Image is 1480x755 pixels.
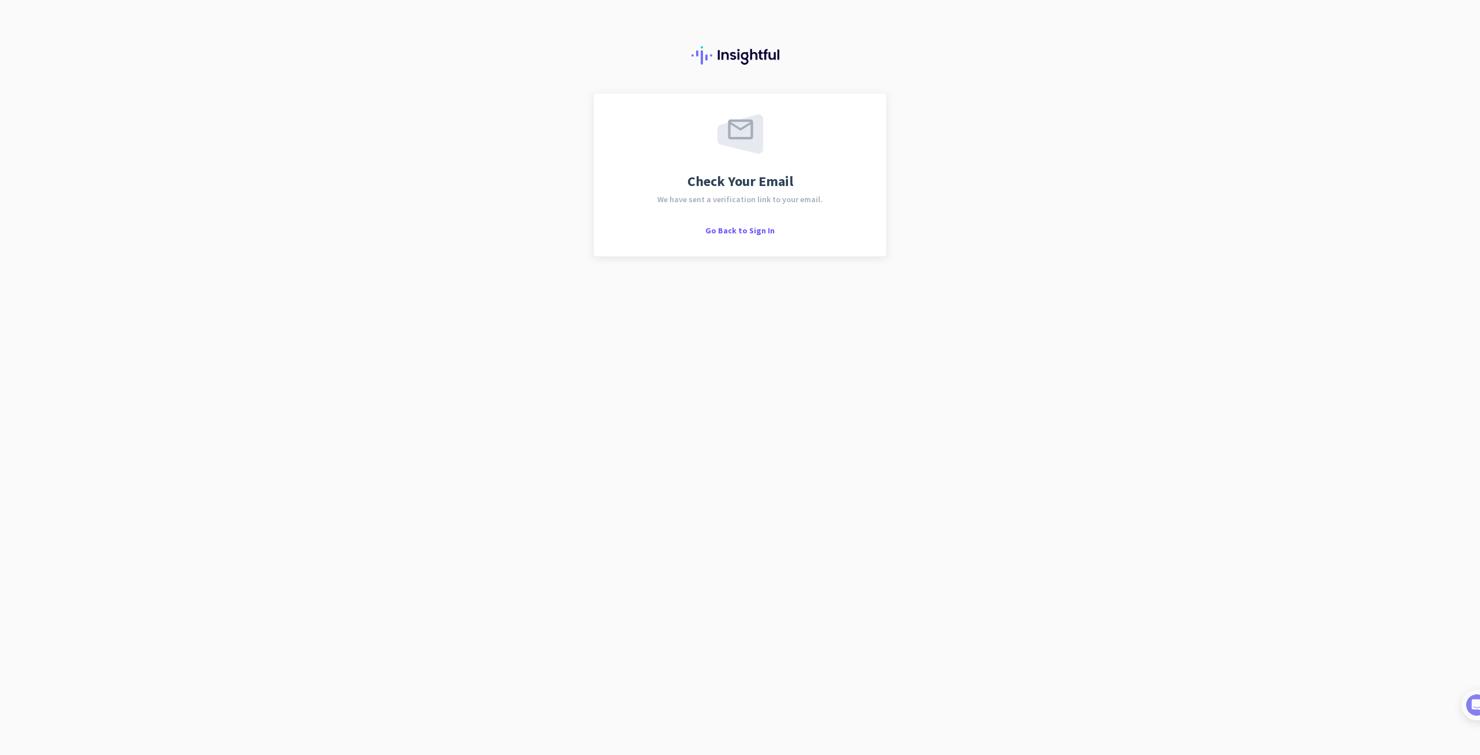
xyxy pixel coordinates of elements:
span: Check Your Email [687,174,793,188]
img: email-sent [717,114,763,154]
span: Go Back to Sign In [705,225,775,236]
span: We have sent a verification link to your email. [657,195,823,203]
img: Insightful [691,46,789,65]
